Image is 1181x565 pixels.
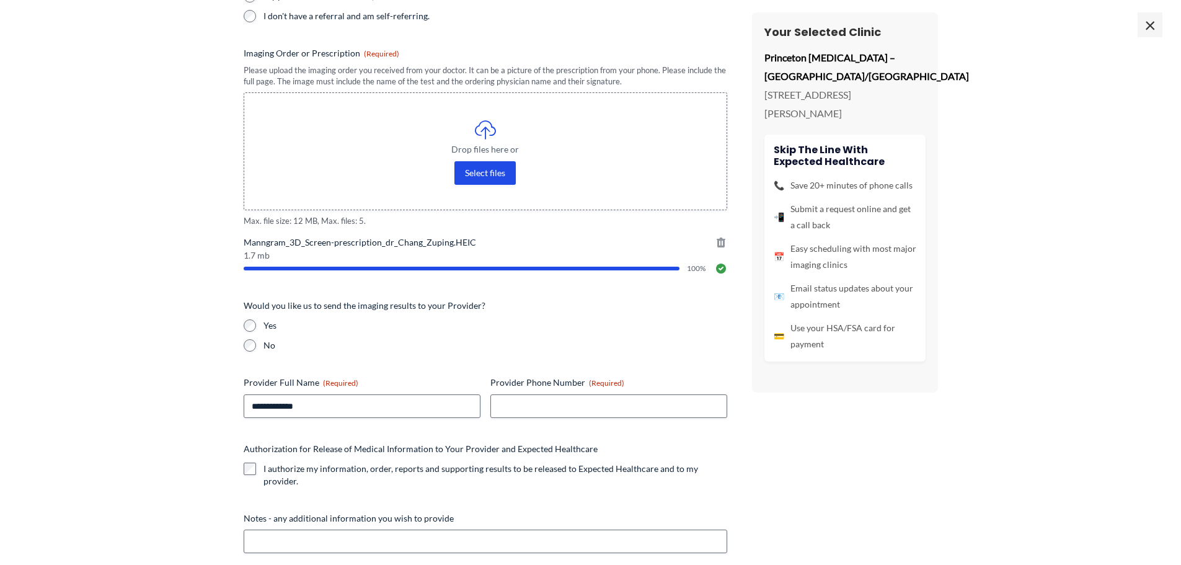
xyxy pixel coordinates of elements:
[774,241,916,273] li: Easy scheduling with most major imaging clinics
[269,145,702,154] span: Drop files here or
[244,236,727,249] span: Manngram_3D_Screen-prescription_dr_Chang_Zuping.HEIC
[774,328,784,344] span: 💳
[764,48,926,85] p: Princeton [MEDICAL_DATA] – [GEOGRAPHIC_DATA]/[GEOGRAPHIC_DATA]
[1138,12,1162,37] span: ×
[244,47,727,60] label: Imaging Order or Prescription
[774,144,916,167] h4: Skip the line with Expected Healthcare
[263,339,727,352] label: No
[687,265,707,272] span: 100%
[244,443,598,455] legend: Authorization for Release of Medical Information to Your Provider and Expected Healthcare
[589,378,624,388] span: (Required)
[263,319,727,332] label: Yes
[774,201,916,233] li: Submit a request online and get a call back
[244,65,727,87] div: Please upload the imaging order you received from your doctor. It can be a picture of the prescri...
[774,177,916,194] li: Save 20+ minutes of phone calls
[323,378,358,388] span: (Required)
[774,320,916,352] li: Use your HSA/FSA card for payment
[774,249,784,265] span: 📅
[244,512,727,525] label: Notes - any additional information you wish to provide
[774,288,784,305] span: 📧
[764,86,926,122] p: [STREET_ADDRESS][PERSON_NAME]
[454,161,516,185] button: select files, imaging order or prescription(required)
[774,209,784,225] span: 📲
[774,280,916,313] li: Email status updates about your appointment
[244,376,480,389] label: Provider Full Name
[244,215,727,227] span: Max. file size: 12 MB, Max. files: 5.
[263,463,727,487] label: I authorize my information, order, reports and supporting results to be released to Expected Heal...
[490,376,727,389] label: Provider Phone Number
[764,25,926,39] h3: Your Selected Clinic
[244,300,485,312] legend: Would you like us to send the imaging results to your Provider?
[263,10,480,22] label: I don't have a referral and am self-referring.
[244,251,727,260] span: 1.7 mb
[774,177,784,194] span: 📞
[364,49,399,58] span: (Required)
